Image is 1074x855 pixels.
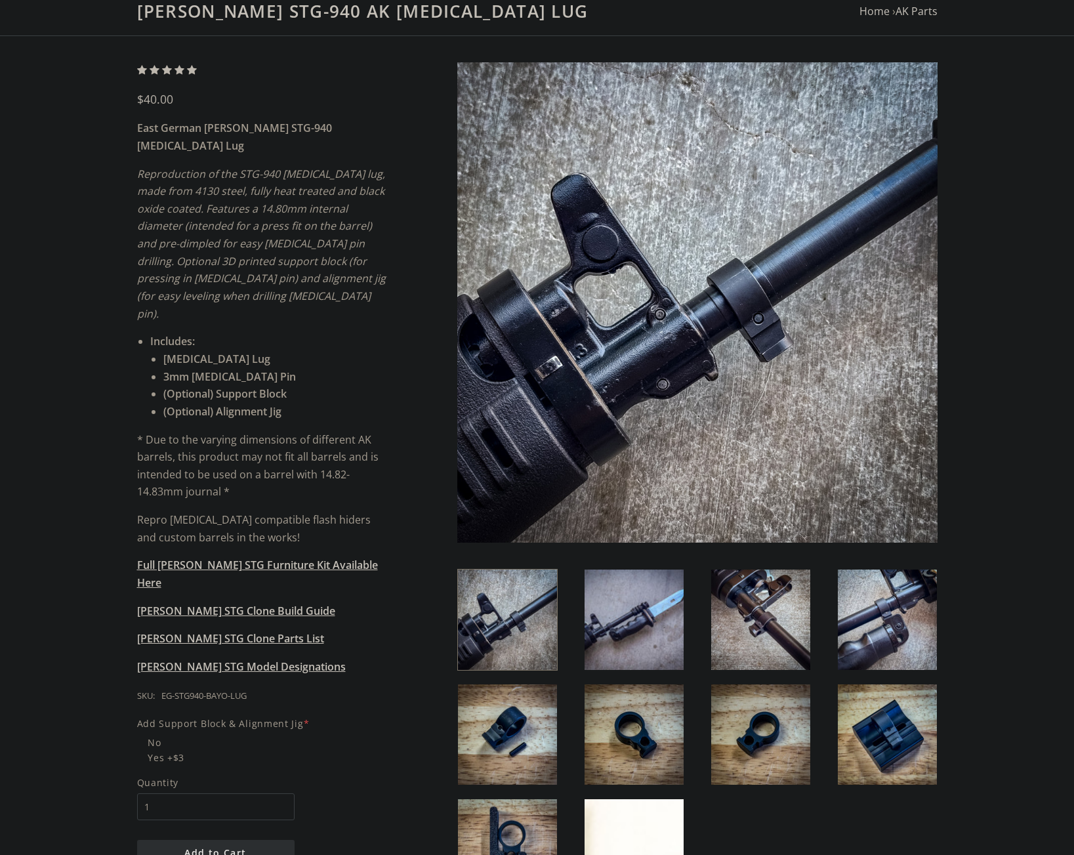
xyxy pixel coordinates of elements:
[137,511,388,546] p: Repro [MEDICAL_DATA] compatible flash hiders and custom barrels in the works!
[163,369,296,384] strong: 3mm [MEDICAL_DATA] Pin
[711,570,810,670] img: Wieger STG-940 AK Bayonet Lug
[137,91,173,107] span: $40.00
[137,604,335,618] a: [PERSON_NAME] STG Clone Build Guide
[585,570,684,670] img: Wieger STG-940 AK Bayonet Lug
[838,570,937,670] img: Wieger STG-940 AK Bayonet Lug
[150,334,195,348] strong: Includes:
[711,684,810,785] img: Wieger STG-940 AK Bayonet Lug
[137,793,295,820] input: Quantity
[585,684,684,785] img: Wieger STG-940 AK Bayonet Lug
[137,167,385,268] em: Reproduction of the STG-940 [MEDICAL_DATA] lug, made from 4130 steel, fully heat treated and blac...
[859,4,890,18] a: Home
[137,775,295,790] span: Quantity
[137,750,388,765] span: Yes +$3
[163,386,287,401] strong: (Optional) Support Block
[137,558,378,590] a: Full [PERSON_NAME] STG Furniture Kit Available Here
[896,4,938,18] a: AK Parts
[137,689,155,703] div: SKU:
[137,254,386,321] em: . Optional 3D printed support block (for pressing in [MEDICAL_DATA] pin) and alignment jig (for e...
[137,431,388,501] p: * Due to the varying dimensions of different AK barrels, this product may not fit all barrels and...
[892,3,938,20] li: ›
[137,716,388,731] div: Add Support Block & Alignment Jig
[137,735,388,750] span: No
[137,659,346,674] a: [PERSON_NAME] STG Model Designations
[838,684,937,785] img: Wieger STG-940 AK Bayonet Lug
[163,352,270,366] strong: [MEDICAL_DATA] Lug
[137,121,332,153] strong: East German [PERSON_NAME] STG-940 [MEDICAL_DATA] Lug
[163,404,281,419] strong: (Optional) Alignment Jig
[137,631,324,646] a: [PERSON_NAME] STG Clone Parts List
[137,1,938,22] h1: [PERSON_NAME] STG-940 AK [MEDICAL_DATA] Lug
[161,689,247,703] div: EG-STG940-BAYO-LUG
[458,570,557,670] img: Wieger STG-940 AK Bayonet Lug
[457,62,938,543] img: Wieger STG-940 AK Bayonet Lug
[458,684,557,785] img: Wieger STG-940 AK Bayonet Lug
